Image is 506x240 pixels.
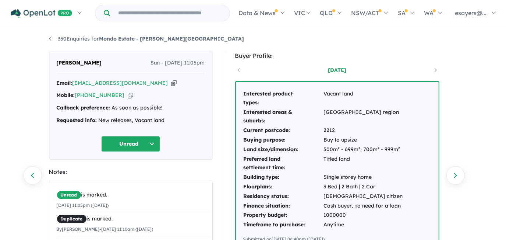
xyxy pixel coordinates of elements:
[57,92,75,98] strong: Mobile:
[323,145,403,154] td: 500m² - 699m², 700m² - 999m²
[49,35,244,42] a: 350Enquiries forMondo Estate - [PERSON_NAME][GEOGRAPHIC_DATA]
[243,108,323,126] td: Interested areas & suburbs:
[57,104,110,111] strong: Callback preference:
[323,173,403,182] td: Single storey home
[323,220,403,230] td: Anytime
[171,79,177,87] button: Copy
[243,154,323,173] td: Preferred land settlement time:
[57,116,205,125] div: New releases, Vacant land
[112,5,228,21] input: Try estate name, suburb, builder or developer
[323,108,403,126] td: [GEOGRAPHIC_DATA] region
[49,167,213,177] div: Notes:
[57,202,109,208] small: [DATE] 11:05pm ([DATE])
[57,226,153,232] small: By [PERSON_NAME] - [DATE] 11:10am ([DATE])
[57,104,205,112] div: As soon as possible!
[101,136,160,152] button: Unread
[243,173,323,182] td: Building type:
[306,66,368,74] a: [DATE]
[49,35,457,44] nav: breadcrumb
[99,35,244,42] strong: Mondo Estate - [PERSON_NAME][GEOGRAPHIC_DATA]
[57,215,210,223] div: is marked.
[57,59,102,67] span: [PERSON_NAME]
[323,89,403,108] td: Vacant land
[243,145,323,154] td: Land size/dimension:
[323,182,403,192] td: 3 Bed | 2 Bath | 2 Car
[151,59,205,67] span: Sun - [DATE] 11:05pm
[323,154,403,173] td: Titled land
[243,89,323,108] td: Interested product types:
[57,191,81,199] span: Unread
[57,117,97,124] strong: Requested info:
[455,9,486,17] span: esayers@...
[57,80,72,86] strong: Email:
[323,192,403,201] td: [DEMOGRAPHIC_DATA] citizen
[243,126,323,135] td: Current postcode:
[323,201,403,211] td: Cash buyer, no need for a loan
[243,220,323,230] td: Timeframe to purchase:
[243,135,323,145] td: Buying purpose:
[243,182,323,192] td: Floorplans:
[72,80,168,86] a: [EMAIL_ADDRESS][DOMAIN_NAME]
[57,215,87,223] span: Duplicate
[75,92,125,98] a: [PHONE_NUMBER]
[11,9,72,18] img: Openlot PRO Logo White
[128,91,133,99] button: Copy
[243,211,323,220] td: Property budget:
[243,201,323,211] td: Finance situation:
[243,192,323,201] td: Residency status:
[323,126,403,135] td: 2212
[323,211,403,220] td: 1000000
[235,51,439,61] div: Buyer Profile:
[57,191,210,199] div: is marked.
[323,135,403,145] td: Buy to upsize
